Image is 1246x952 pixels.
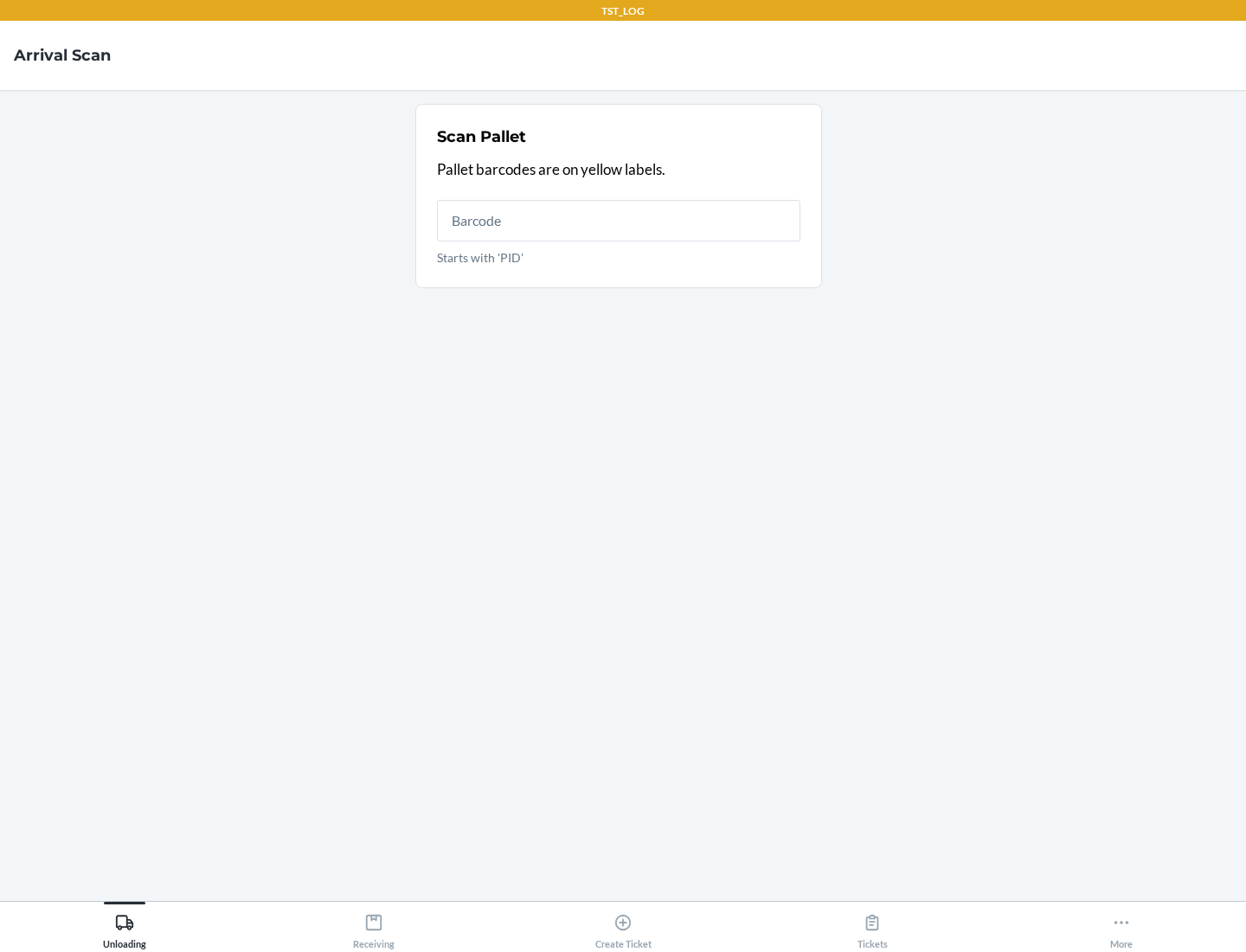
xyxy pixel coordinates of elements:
[1110,906,1133,949] div: More
[103,906,146,949] div: Unloading
[595,906,652,949] div: Create Ticket
[601,3,645,19] p: TST_LOG
[14,44,111,67] h4: Arrival Scan
[748,902,997,949] button: Tickets
[437,200,800,241] input: Starts with 'PID'
[437,248,800,267] p: Starts with 'PID'
[437,125,526,148] h2: Scan Pallet
[498,902,748,949] button: Create Ticket
[857,906,888,949] div: Tickets
[353,906,395,949] div: Receiving
[437,158,800,181] p: Pallet barcodes are on yellow labels.
[249,902,498,949] button: Receiving
[997,902,1246,949] button: More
